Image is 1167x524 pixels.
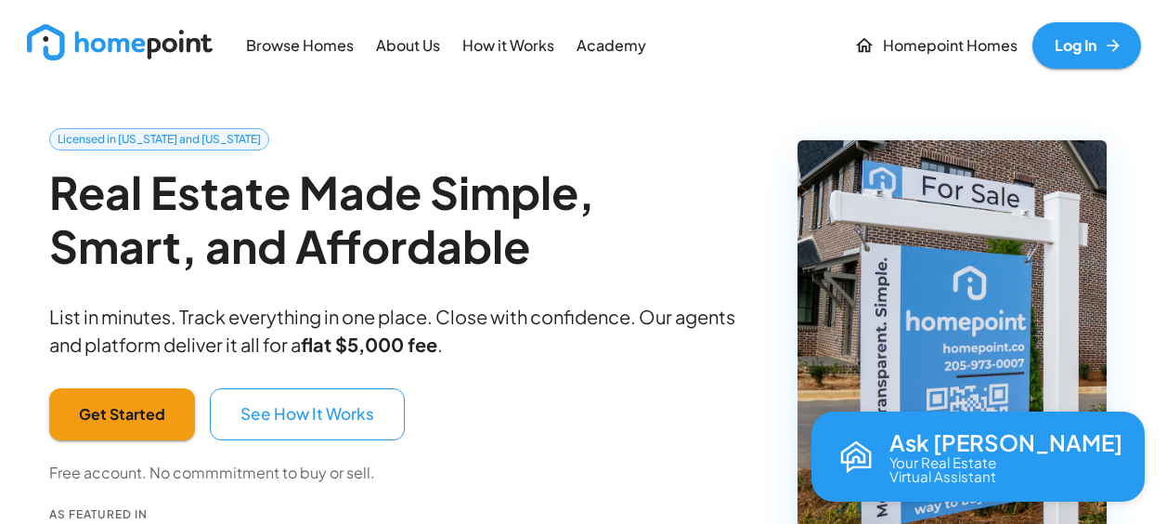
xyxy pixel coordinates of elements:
p: Academy [577,35,646,57]
a: Homepoint Homes [847,22,1025,69]
span: Licensed in [US_STATE] and [US_STATE] [50,131,268,148]
p: Free account. No commmitment to buy or sell. [49,463,375,484]
p: Browse Homes [246,35,354,57]
a: Academy [569,24,654,66]
p: List in minutes. Track everything in one place. Close with confidence. Our agents and platform de... [49,303,750,359]
p: As Featured In [49,506,508,522]
a: Log In [1032,22,1141,69]
img: new_logo_light.png [27,24,213,60]
button: Get Started [49,388,195,440]
b: flat $5,000 fee [301,333,437,356]
button: Open chat with Reva [811,412,1145,502]
button: See How It Works [210,388,405,440]
h2: Real Estate Made Simple, Smart, and Affordable [49,165,750,272]
img: Reva [834,435,878,479]
a: Browse Homes [239,24,361,66]
p: About Us [376,35,440,57]
p: Homepoint Homes [883,35,1018,57]
p: Your Real Estate Virtual Assistant [889,455,996,483]
p: Ask [PERSON_NAME] [889,430,1122,454]
a: About Us [369,24,447,66]
a: Licensed in [US_STATE] and [US_STATE] [49,128,269,151]
p: How it Works [462,35,554,57]
a: How it Works [455,24,562,66]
